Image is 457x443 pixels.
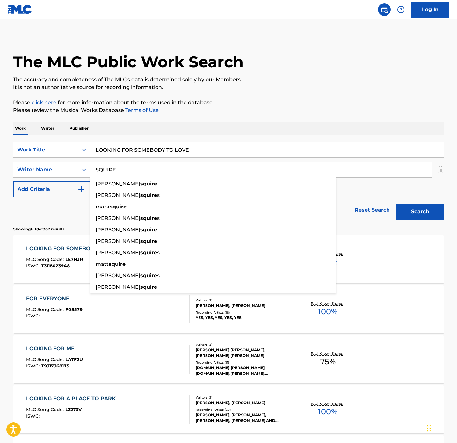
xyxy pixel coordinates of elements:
[140,227,157,233] strong: squire
[13,142,444,223] form: Search Form
[13,106,444,114] p: Please review the Musical Works Database
[26,357,65,362] span: MLC Song Code :
[65,407,82,412] span: L2273V
[311,301,345,306] p: Total Known Shares:
[26,295,83,302] div: FOR EVERYONE
[96,261,109,267] span: matt
[109,261,126,267] strong: squire
[196,303,292,309] div: [PERSON_NAME], [PERSON_NAME]
[77,185,85,193] img: 9d2ae6d4665cec9f34b9.svg
[196,395,292,400] div: Writers ( 2 )
[196,298,292,303] div: Writers ( 2 )
[196,412,292,424] div: [PERSON_NAME], [PERSON_NAME], [PERSON_NAME], [PERSON_NAME] AND [PERSON_NAME], [PERSON_NAME], [PER...
[13,181,90,197] button: Add Criteria
[65,257,83,262] span: LE7HJR
[140,192,157,198] strong: squire
[17,166,75,173] div: Writer Name
[397,6,405,13] img: help
[13,52,243,71] h1: The MLC Public Work Search
[96,284,140,290] span: [PERSON_NAME]
[13,385,444,433] a: LOOKING FOR A PLACE TO PARKMLC Song Code:L2273VISWC:Writers (2)[PERSON_NAME], [PERSON_NAME]Record...
[17,146,75,154] div: Work Title
[157,250,160,256] span: s
[157,272,160,279] span: s
[140,181,157,187] strong: squire
[39,122,56,135] p: Writer
[157,215,160,221] span: s
[311,351,345,356] p: Total Known Shares:
[96,227,140,233] span: [PERSON_NAME]
[68,122,91,135] p: Publisher
[396,204,444,220] button: Search
[196,315,292,321] div: YES, YES, YES, YES, YES
[196,342,292,347] div: Writers ( 3 )
[96,204,110,210] span: mark
[26,245,127,252] div: LOOKING FOR SOMEBODY TO LOVE
[65,357,83,362] span: LA7F2U
[196,310,292,315] div: Recording Artists ( 18 )
[41,363,69,369] span: T9317368175
[157,192,160,198] span: s
[26,345,83,352] div: LOOKING FOR ME
[381,6,388,13] img: search
[26,307,65,312] span: MLC Song Code :
[311,401,345,406] p: Total Known Shares:
[140,250,157,256] strong: squire
[96,181,140,187] span: [PERSON_NAME]
[32,99,56,105] a: click here
[96,250,140,256] span: [PERSON_NAME]
[196,360,292,365] div: Recording Artists ( 11 )
[26,257,65,262] span: MLC Song Code :
[96,215,140,221] span: [PERSON_NAME]
[26,413,41,419] span: ISWC :
[318,406,337,418] span: 100 %
[196,347,292,359] div: [PERSON_NAME] [PERSON_NAME], [PERSON_NAME] [PERSON_NAME]
[13,285,444,333] a: FOR EVERYONEMLC Song Code:F08579ISWC:Writers (2)[PERSON_NAME], [PERSON_NAME]Recording Artists (18...
[196,407,292,412] div: Recording Artists ( 20 )
[110,204,127,210] strong: squire
[124,107,159,113] a: Terms of Use
[352,203,393,217] a: Reset Search
[196,400,292,406] div: [PERSON_NAME], [PERSON_NAME]
[395,3,407,16] div: Help
[26,363,41,369] span: ISWC :
[13,235,444,283] a: LOOKING FOR SOMEBODY TO LOVEMLC Song Code:LE7HJRISWC:T3118023948Writers (4)[PERSON_NAME] [PERSON_...
[140,284,157,290] strong: squire
[13,99,444,106] p: Please for more information about the terms used in the database.
[13,84,444,91] p: It is not an authoritative source for recording information.
[96,272,140,279] span: [PERSON_NAME]
[427,419,431,438] div: Drag
[378,3,391,16] a: Public Search
[96,192,140,198] span: [PERSON_NAME]
[26,263,41,269] span: ISWC :
[13,76,444,84] p: The accuracy and completeness of The MLC's data is determined solely by our Members.
[411,2,449,18] a: Log In
[437,162,444,178] img: Delete Criterion
[13,226,64,232] p: Showing 1 - 10 of 367 results
[140,238,157,244] strong: squire
[425,412,457,443] iframe: Chat Widget
[26,407,65,412] span: MLC Song Code :
[65,307,83,312] span: F08579
[196,365,292,376] div: [DOMAIN_NAME]|[PERSON_NAME], [DOMAIN_NAME],[PERSON_NAME],[PERSON_NAME], [DOMAIN_NAME], [DOMAIN_NA...
[318,306,337,317] span: 100 %
[13,122,28,135] p: Work
[13,335,444,383] a: LOOKING FOR MEMLC Song Code:LA7F2UISWC:T9317368175Writers (3)[PERSON_NAME] [PERSON_NAME], [PERSON...
[41,263,70,269] span: T3118023948
[26,395,119,403] div: LOOKING FOR A PLACE TO PARK
[320,356,336,367] span: 75 %
[26,313,41,319] span: ISWC :
[140,215,157,221] strong: squire
[140,272,157,279] strong: squire
[96,238,140,244] span: [PERSON_NAME]
[8,5,32,14] img: MLC Logo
